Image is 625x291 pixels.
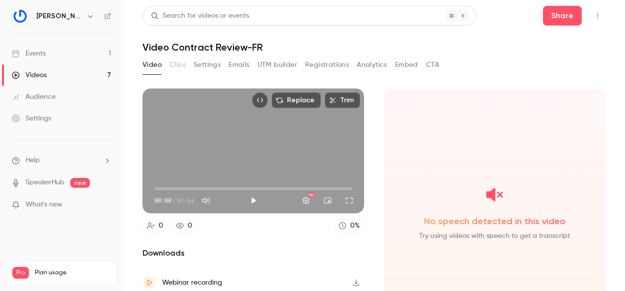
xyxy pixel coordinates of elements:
[26,155,40,166] span: Help
[392,231,597,241] span: Try using videos with speech to get a transcript
[590,8,605,24] button: Top Bar Actions
[543,6,582,26] button: Share
[12,49,46,58] div: Events
[154,196,171,205] span: 00:00
[170,60,186,70] span: Clips
[159,221,163,231] div: 0
[12,92,56,102] div: Audience
[350,221,360,231] div: 0 %
[162,277,222,289] div: Webinar recording
[395,57,418,73] button: Embed
[340,191,359,210] button: Full screen
[151,11,249,21] div: Search for videos or events
[334,219,364,233] a: 0%
[142,219,168,233] a: 0
[12,70,47,80] div: Videos
[309,192,314,197] div: HD
[305,57,349,73] button: Registrations
[325,92,360,108] button: Trim
[318,191,338,210] button: Turn on miniplayer
[12,155,111,166] li: help-dropdown-opener
[296,191,316,210] button: Settings
[12,267,29,279] span: Pro
[357,57,387,73] button: Analytics
[142,41,605,53] h1: Video Contract Review-FR
[194,57,221,73] button: Settings
[12,8,28,24] img: Gino LegalTech
[12,114,51,123] div: Settings
[392,215,597,227] span: No speech detected in this video
[171,219,197,233] a: 0
[244,191,263,210] button: Play
[26,177,64,188] a: SpeakerHub
[142,57,162,73] button: Video
[252,92,268,108] button: Embed video
[188,221,192,231] div: 0
[26,200,62,210] span: What's new
[272,92,321,108] button: Replace
[36,11,83,21] h6: [PERSON_NAME]
[35,269,111,277] span: Plan usage
[196,191,216,210] button: Mute
[172,196,176,205] span: /
[99,201,111,209] iframe: Noticeable Trigger
[142,247,364,259] h2: Downloads
[154,196,194,205] div: 00:00
[426,57,439,73] button: CTA
[177,196,194,205] span: 01:54
[257,57,297,73] button: UTM builder
[70,178,90,188] span: new
[228,57,249,73] button: Emails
